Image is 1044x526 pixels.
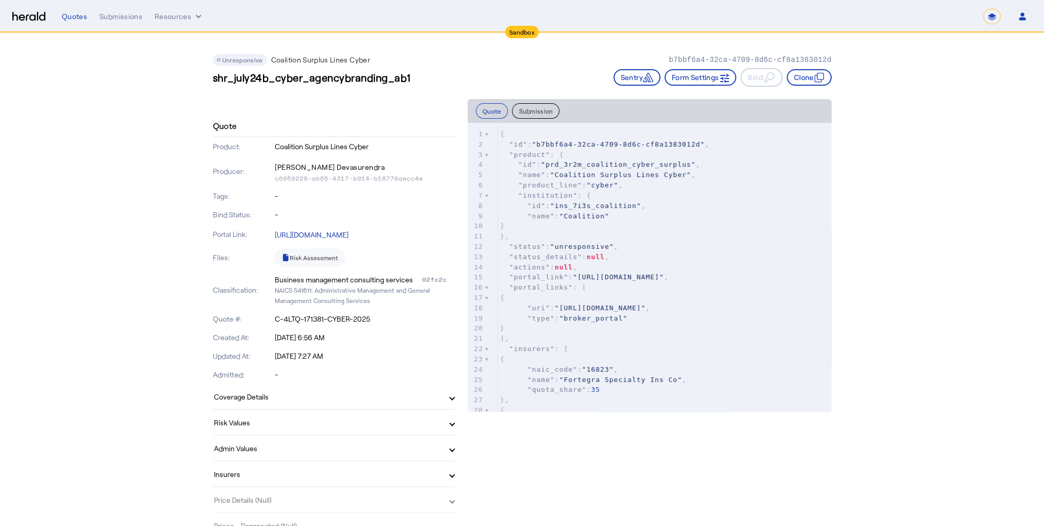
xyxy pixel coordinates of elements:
span: "id" [527,202,545,210]
div: 24 [468,364,485,375]
p: Coalition Surplus Lines Cyber [275,141,455,152]
span: "quota_share" [527,386,587,393]
span: { [500,130,505,138]
p: c6959229-ab65-4317-b914-b18770aecc4e [275,174,455,183]
span: "portal_links" [509,283,573,291]
span: : , [500,171,696,179]
p: Files: [213,252,273,263]
span: "b7bbf6a4-32ca-4709-8d6c-cf8a1383012d" [532,140,705,148]
mat-panel-title: Insurers [214,469,442,480]
span: "name" [518,171,545,179]
button: Resources dropdown menu [155,11,204,22]
span: "status_details" [509,253,582,261]
span: { [500,294,505,301]
span: "Fortegra Specialty Ins Co" [559,376,682,384]
div: 25 [468,375,485,385]
span: "name" [527,376,555,384]
span: : , [500,304,650,312]
span: "status" [509,243,546,250]
mat-expansion-panel-header: Insurers [213,461,455,486]
p: Updated At: [213,351,273,361]
mat-panel-title: Risk Values [214,417,442,428]
a: Risk Assessment [275,249,345,266]
span: } [500,324,505,332]
span: { [500,406,505,414]
button: Submission [512,103,559,119]
span: : , [500,365,619,373]
span: : , [500,253,609,261]
span: : , [500,243,619,250]
div: 9 [468,211,485,221]
button: Sentry [614,69,660,86]
div: 11 [468,231,485,242]
div: 2 [468,139,485,150]
span: 35 [591,386,600,393]
span: }, [500,396,509,404]
div: 18 [468,303,485,313]
span: : [500,314,627,322]
span: "Coalition Surplus Lines Cyber" [550,171,691,179]
div: 6 [468,180,485,190]
span: Unresponsive [222,56,263,63]
p: Tags: [213,191,273,201]
p: Bind Status: [213,210,273,220]
div: 4 [468,160,485,170]
div: 10 [468,221,485,231]
div: 17 [468,293,485,303]
div: 12 [468,242,485,252]
h3: shr_july24b_cyber_agencybranding_ab1 [213,70,411,85]
span: : , [500,202,646,210]
button: Bind [740,68,782,87]
img: Herald Logo [12,12,45,22]
span: : { [500,192,591,199]
span: }, [500,232,509,240]
span: "product_line" [518,181,582,189]
div: 3 [468,150,485,160]
p: Producer: [213,166,273,177]
span: : [ [500,283,587,291]
button: Clone [787,69,832,86]
div: Business management consulting services [275,275,413,285]
p: Quote #: [213,314,273,324]
span: "[URL][DOMAIN_NAME]" [573,273,664,281]
span: "institution" [518,192,577,199]
button: Form Settings [665,69,737,86]
herald-code-block: quote [468,123,832,412]
mat-panel-title: Admin Values [214,443,442,454]
a: [URL][DOMAIN_NAME] [275,230,349,239]
div: 27 [468,395,485,405]
span: "actions" [509,263,550,271]
p: Coalition Surplus Lines Cyber [271,55,370,65]
span: : , [500,161,700,168]
div: 13 [468,252,485,262]
span: "portal_link" [509,273,569,281]
span: : , [500,273,669,281]
p: [DATE] 7:27 AM [275,351,455,361]
p: Product: [213,141,273,152]
span: "unresponsive" [550,243,614,250]
p: [DATE] 6:56 AM [275,332,455,343]
span: : , [500,376,687,384]
span: "naic_code" [527,365,577,373]
div: Submissions [100,11,142,22]
p: Admitted: [213,370,273,380]
p: b7bbf6a4-32ca-4709-8d6c-cf8a1383012d [669,55,831,65]
div: 14 [468,262,485,273]
div: 22 [468,344,485,354]
p: [PERSON_NAME] Devasurendra [275,160,455,174]
mat-expansion-panel-header: Risk Values [213,410,455,435]
div: 20 [468,323,485,333]
mat-panel-title: Coverage Details [214,391,442,402]
p: Created At: [213,332,273,343]
span: "ins_7i3s_coalition" [550,202,641,210]
div: 15 [468,272,485,282]
span: "id" [509,140,527,148]
span: "16823" [582,365,614,373]
span: : , [500,140,709,148]
span: : { [500,151,564,158]
span: "uri" [527,304,550,312]
span: "prd_3r2m_coalition_cyber_surplus" [541,161,695,168]
div: 23 [468,354,485,364]
span: "broker_portal" [559,314,627,322]
span: : , [500,263,577,271]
